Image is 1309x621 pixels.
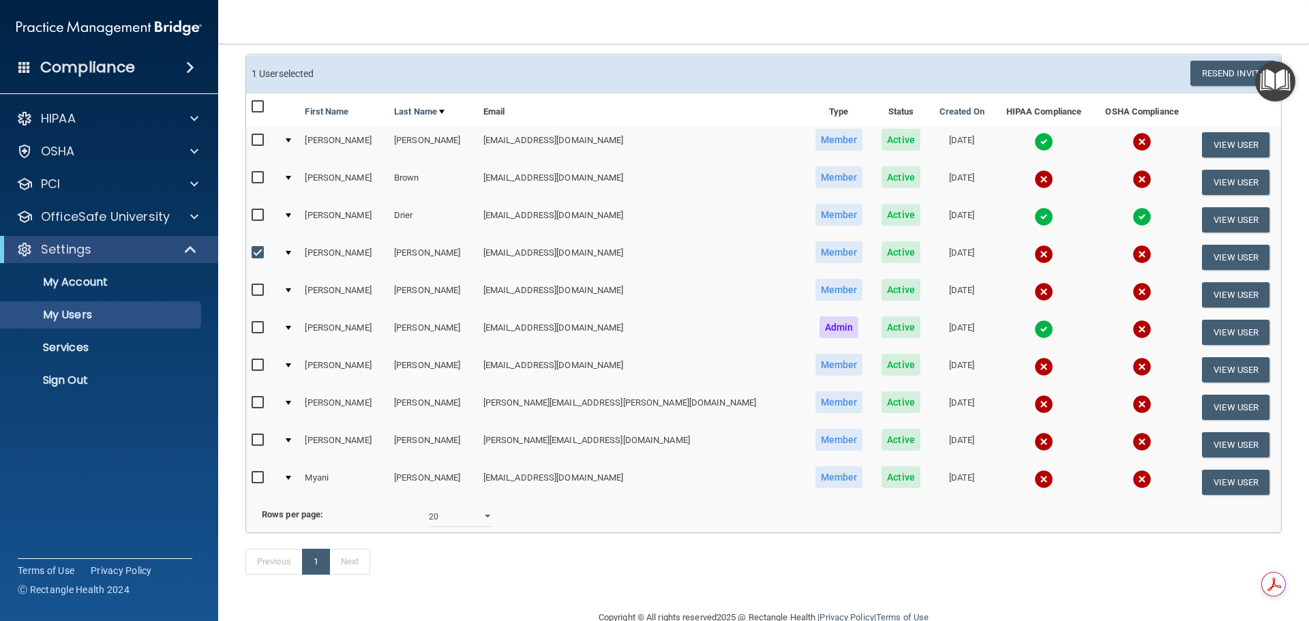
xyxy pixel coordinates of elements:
[929,426,994,464] td: [DATE]
[1034,470,1053,489] img: cross.ca9f0e7f.svg
[939,104,984,120] a: Created On
[1202,432,1269,457] button: View User
[882,354,920,376] span: Active
[91,564,152,577] a: Privacy Policy
[1132,245,1152,264] img: cross.ca9f0e7f.svg
[815,391,863,413] span: Member
[1034,282,1053,301] img: cross.ca9f0e7f.svg
[478,239,805,276] td: [EMAIL_ADDRESS][DOMAIN_NAME]
[1132,207,1152,226] img: tick.e7d51cea.svg
[1034,432,1053,451] img: cross.ca9f0e7f.svg
[262,509,323,519] b: Rows per page:
[1034,395,1053,414] img: cross.ca9f0e7f.svg
[819,316,859,338] span: Admin
[389,314,478,351] td: [PERSON_NAME]
[929,389,994,426] td: [DATE]
[882,204,920,226] span: Active
[1202,395,1269,420] button: View User
[16,241,198,258] a: Settings
[815,279,863,301] span: Member
[1255,61,1295,102] button: Open Resource Center
[299,239,389,276] td: [PERSON_NAME]
[299,351,389,389] td: [PERSON_NAME]
[9,341,195,354] p: Services
[929,464,994,500] td: [DATE]
[882,279,920,301] span: Active
[299,389,389,426] td: [PERSON_NAME]
[16,209,198,225] a: OfficeSafe University
[9,374,195,387] p: Sign Out
[815,429,863,451] span: Member
[16,110,198,127] a: HIPAA
[815,241,863,263] span: Member
[929,164,994,201] td: [DATE]
[882,241,920,263] span: Active
[389,239,478,276] td: [PERSON_NAME]
[299,314,389,351] td: [PERSON_NAME]
[882,466,920,488] span: Active
[929,276,994,314] td: [DATE]
[1202,320,1269,345] button: View User
[1034,245,1053,264] img: cross.ca9f0e7f.svg
[1034,320,1053,339] img: tick.e7d51cea.svg
[299,276,389,314] td: [PERSON_NAME]
[882,129,920,151] span: Active
[16,176,198,192] a: PCI
[1132,320,1152,339] img: cross.ca9f0e7f.svg
[1202,207,1269,232] button: View User
[1034,132,1053,151] img: tick.e7d51cea.svg
[1094,93,1190,126] th: OSHA Compliance
[299,164,389,201] td: [PERSON_NAME]
[1132,282,1152,301] img: cross.ca9f0e7f.svg
[389,351,478,389] td: [PERSON_NAME]
[299,126,389,164] td: [PERSON_NAME]
[18,583,130,596] span: Ⓒ Rectangle Health 2024
[1202,357,1269,382] button: View User
[815,354,863,376] span: Member
[252,69,753,79] h6: 1 User selected
[882,391,920,413] span: Active
[16,143,198,160] a: OSHA
[1202,470,1269,495] button: View User
[882,166,920,188] span: Active
[389,389,478,426] td: [PERSON_NAME]
[478,276,805,314] td: [EMAIL_ADDRESS][DOMAIN_NAME]
[389,126,478,164] td: [PERSON_NAME]
[302,549,330,575] a: 1
[1034,207,1053,226] img: tick.e7d51cea.svg
[1132,170,1152,189] img: cross.ca9f0e7f.svg
[1202,282,1269,307] button: View User
[394,104,445,120] a: Last Name
[1190,61,1276,86] button: Resend Invite
[478,201,805,239] td: [EMAIL_ADDRESS][DOMAIN_NAME]
[478,389,805,426] td: [PERSON_NAME][EMAIL_ADDRESS][PERSON_NAME][DOMAIN_NAME]
[305,104,348,120] a: First Name
[1132,432,1152,451] img: cross.ca9f0e7f.svg
[478,93,805,126] th: Email
[478,126,805,164] td: [EMAIL_ADDRESS][DOMAIN_NAME]
[805,93,873,126] th: Type
[9,275,195,289] p: My Account
[1202,170,1269,195] button: View User
[478,351,805,389] td: [EMAIL_ADDRESS][DOMAIN_NAME]
[1034,170,1053,189] img: cross.ca9f0e7f.svg
[815,204,863,226] span: Member
[929,351,994,389] td: [DATE]
[882,316,920,338] span: Active
[41,143,75,160] p: OSHA
[478,314,805,351] td: [EMAIL_ADDRESS][DOMAIN_NAME]
[929,239,994,276] td: [DATE]
[389,201,478,239] td: Drier
[1132,395,1152,414] img: cross.ca9f0e7f.svg
[389,164,478,201] td: Brown
[41,241,91,258] p: Settings
[929,201,994,239] td: [DATE]
[815,129,863,151] span: Member
[1202,245,1269,270] button: View User
[873,93,930,126] th: Status
[478,164,805,201] td: [EMAIL_ADDRESS][DOMAIN_NAME]
[40,58,135,77] h4: Compliance
[478,464,805,500] td: [EMAIL_ADDRESS][DOMAIN_NAME]
[389,276,478,314] td: [PERSON_NAME]
[41,209,170,225] p: OfficeSafe University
